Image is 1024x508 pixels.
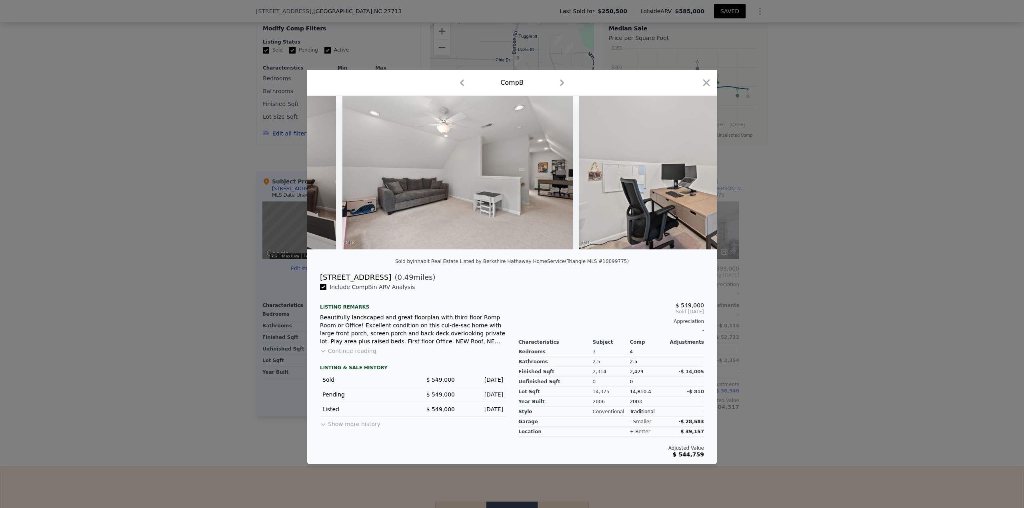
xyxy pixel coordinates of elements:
span: Include Comp B in ARV Analysis [326,284,418,290]
div: [STREET_ADDRESS] [320,272,391,283]
span: Sold [DATE] [518,309,704,315]
div: - [667,397,704,407]
div: Beautifully landscaped and great floorplan with third floor Romp Room or Office! Excellent condit... [320,313,506,345]
button: Show more history [320,417,380,428]
div: 2.5 [593,357,630,367]
div: 3 [593,347,630,357]
span: 4 [630,349,633,355]
div: [DATE] [461,390,503,398]
div: [DATE] [461,405,503,413]
div: Lot Sqft [518,387,593,397]
div: Characteristics [518,339,593,345]
span: -$ 14,005 [678,369,704,375]
div: 0 [593,377,630,387]
div: Bathrooms [518,357,593,367]
div: 14,375 [593,387,630,397]
div: Pending [322,390,406,398]
div: 2003 [630,397,667,407]
div: Finished Sqft [518,367,593,377]
div: 2006 [593,397,630,407]
div: Listing remarks [320,297,506,310]
div: 2.5 [630,357,667,367]
span: 2,429 [630,369,643,375]
div: LISTING & SALE HISTORY [320,365,506,373]
span: -$ 28,583 [678,419,704,424]
div: Comp [630,339,667,345]
div: - [667,347,704,357]
div: Unfinished Sqft [518,377,593,387]
div: - [667,407,704,417]
div: location [518,427,593,437]
div: Adjusted Value [518,445,704,451]
div: Listed [322,405,406,413]
div: Style [518,407,593,417]
div: 2,314 [593,367,630,377]
div: Subject [593,339,630,345]
div: Bedrooms [518,347,593,357]
div: Appreciation [518,318,704,325]
div: Sold [322,376,406,384]
span: -$ 810 [687,389,704,394]
div: - [667,357,704,367]
div: Sold by Inhabit Real Estate . [395,259,460,264]
span: 0.49 [398,273,414,281]
button: Continue reading [320,347,376,355]
div: Listed by Berkshire Hathaway HomeService (Triangle MLS #10099775) [460,259,629,264]
span: $ 549,000 [676,302,704,309]
div: - smaller [630,418,651,425]
div: Comp B [500,78,524,88]
div: + better [630,428,650,435]
span: $ 549,000 [426,406,455,412]
div: - [667,377,704,387]
div: Traditional [630,407,667,417]
span: $ 549,000 [426,391,455,398]
img: Property Img [579,96,810,249]
span: $ 39,157 [680,429,704,434]
div: [DATE] [461,376,503,384]
div: Year Built [518,397,593,407]
div: - [518,325,704,336]
img: Property Img [342,96,573,249]
div: garage [518,417,593,427]
span: 14,810.4 [630,389,651,394]
span: 0 [630,379,633,384]
span: $ 544,759 [673,451,704,458]
span: $ 549,000 [426,377,455,383]
div: Conventional [593,407,630,417]
span: ( miles) [391,272,435,283]
div: Adjustments [667,339,704,345]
